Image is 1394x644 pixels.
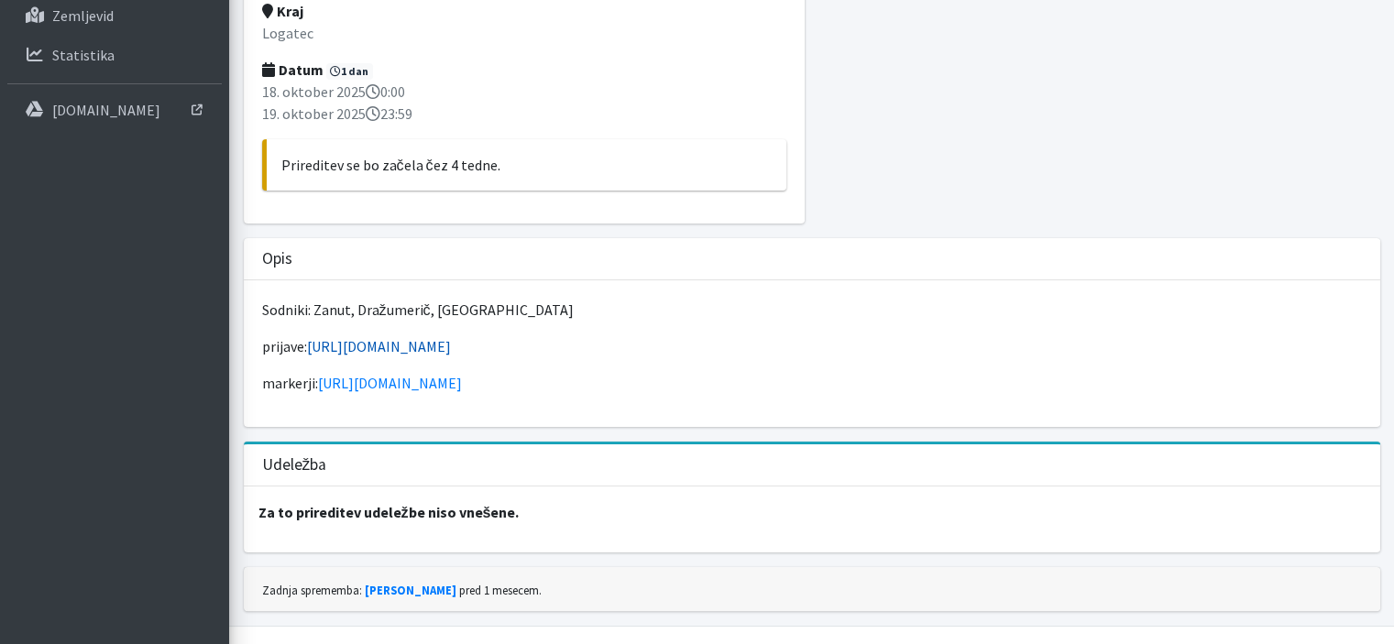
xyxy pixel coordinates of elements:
[307,337,451,355] a: [URL][DOMAIN_NAME]
[52,101,160,119] p: [DOMAIN_NAME]
[281,154,773,176] p: Prireditev se bo začela čez 4 tedne.
[262,335,1362,357] p: prijave:
[52,46,115,64] p: Statistika
[326,63,374,80] span: 1 dan
[262,299,1362,321] p: Sodniki: Zanut, Dražumerič, [GEOGRAPHIC_DATA]
[258,503,520,521] strong: Za to prireditev udeležbe niso vnešene.
[262,81,787,125] p: 18. oktober 2025 0:00 19. oktober 2025 23:59
[262,22,787,44] p: Logatec
[7,37,222,73] a: Statistika
[52,6,114,25] p: Zemljevid
[262,372,1362,394] p: markerji:
[262,249,292,268] h3: Opis
[262,2,303,20] strong: Kraj
[365,583,456,597] a: [PERSON_NAME]
[7,92,222,128] a: [DOMAIN_NAME]
[262,455,327,475] h3: Udeležba
[318,374,462,392] a: [URL][DOMAIN_NAME]
[262,583,542,597] small: Zadnja sprememba: pred 1 mesecem.
[262,60,324,79] strong: Datum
